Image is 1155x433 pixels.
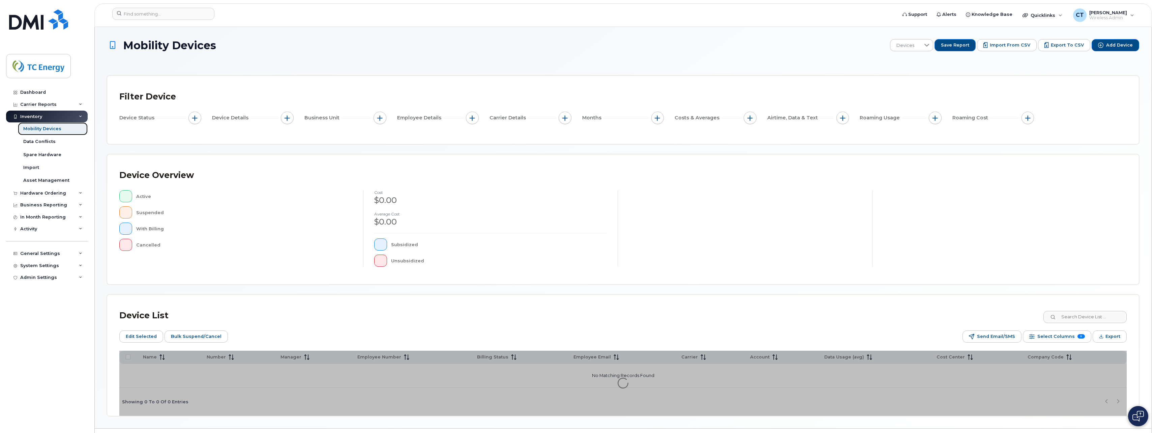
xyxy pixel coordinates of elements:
[171,331,221,342] span: Bulk Suspend/Cancel
[935,39,976,51] button: Save Report
[136,223,353,235] div: With Billing
[767,114,820,121] span: Airtime, Data & Text
[1132,411,1144,422] img: Open chat
[977,331,1015,342] span: Send Email/SMS
[941,42,969,48] span: Save Report
[126,331,157,342] span: Edit Selected
[119,114,156,121] span: Device Status
[675,114,721,121] span: Costs & Averages
[1077,334,1085,339] span: 11
[1037,331,1075,342] span: Select Columns
[1106,42,1133,48] span: Add Device
[374,195,607,206] div: $0.00
[212,114,250,121] span: Device Details
[490,114,528,121] span: Carrier Details
[977,39,1037,51] button: Import from CSV
[165,330,228,343] button: Bulk Suspend/Cancel
[860,114,902,121] span: Roaming Usage
[136,239,353,251] div: Cancelled
[119,307,169,324] div: Device List
[397,114,443,121] span: Employee Details
[136,190,353,202] div: Active
[374,216,607,228] div: $0.00
[1105,331,1120,342] span: Export
[119,167,194,184] div: Device Overview
[123,39,216,51] span: Mobility Devices
[136,206,353,219] div: Suspended
[890,39,920,52] span: Devices
[391,238,607,251] div: Subsidized
[582,114,603,121] span: Months
[1092,39,1139,51] button: Add Device
[1038,39,1090,51] button: Export to CSV
[119,330,163,343] button: Edit Selected
[374,190,607,195] h4: cost
[1051,42,1084,48] span: Export to CSV
[1043,311,1127,323] input: Search Device List ...
[952,114,990,121] span: Roaming Cost
[1093,330,1127,343] button: Export
[304,114,342,121] span: Business Unit
[391,255,607,267] div: Unsubsidized
[374,212,607,216] h4: Average cost
[119,88,176,106] div: Filter Device
[962,330,1021,343] button: Send Email/SMS
[1023,330,1091,343] button: Select Columns 11
[990,42,1030,48] span: Import from CSV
